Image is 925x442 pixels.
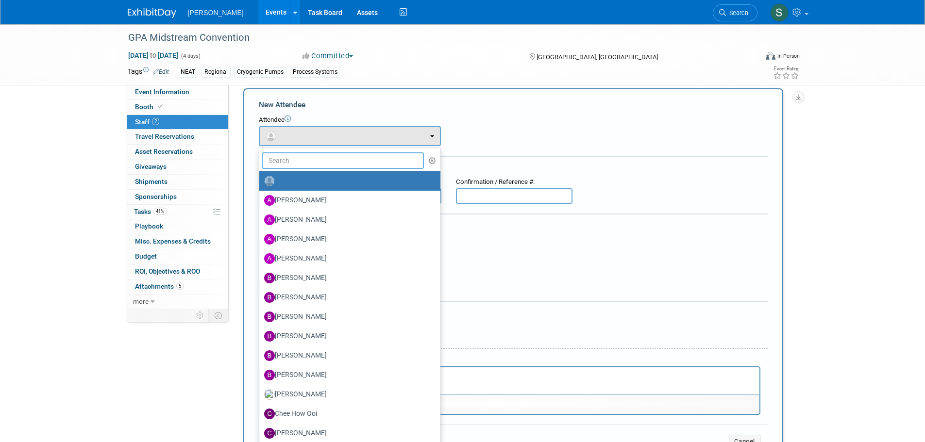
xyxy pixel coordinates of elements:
label: [PERSON_NAME] [264,290,431,305]
a: Playbook [127,219,228,234]
span: Shipments [135,178,168,185]
div: Misc. Attachments & Notes [259,308,768,318]
span: Tasks [134,208,167,215]
label: [PERSON_NAME] [264,212,431,228]
label: [PERSON_NAME] [264,309,431,325]
div: NEAT [178,67,198,77]
span: Event Information [135,88,189,96]
a: Misc. Expenses & Credits [127,234,228,249]
span: to [149,51,158,59]
a: Budget [127,249,228,264]
a: more [127,295,228,309]
img: C.jpg [264,409,275,419]
img: A.jpg [264,234,275,245]
div: New Attendee [259,99,768,110]
label: [PERSON_NAME] [264,231,431,247]
div: Event Rating [773,66,799,71]
span: 5 [176,282,184,290]
a: Giveaways [127,160,228,174]
span: Sponsorships [135,193,177,200]
span: Misc. Expenses & Credits [135,237,211,245]
img: B.jpg [264,331,275,342]
span: Attachments [135,282,184,290]
span: ROI, Objectives & ROO [135,267,200,275]
img: C.jpg [264,428,275,439]
button: Committed [299,51,357,61]
a: Attachments5 [127,279,228,294]
img: B.jpg [264,273,275,283]
span: 2 [152,118,159,125]
div: Cost: [259,222,768,231]
div: Attendee [259,115,768,125]
span: Playbook [135,222,163,230]
img: Unassigned-User-Icon.png [264,176,275,186]
label: [PERSON_NAME] [264,426,431,441]
td: Tags [128,66,169,78]
span: Budget [135,252,157,260]
input: Search [262,152,424,169]
img: Format-Inperson.png [766,52,775,60]
div: Process Systems [290,67,340,77]
img: Skye Tuinei [770,3,789,22]
div: Event Format [700,50,800,65]
a: Shipments [127,175,228,189]
img: B.jpg [264,311,275,322]
div: Cryogenic Pumps [234,67,286,77]
span: 41% [153,208,167,215]
span: [DATE] [DATE] [128,51,179,60]
a: Tasks41% [127,205,228,219]
td: Toggle Event Tabs [208,309,228,322]
span: [GEOGRAPHIC_DATA], [GEOGRAPHIC_DATA] [537,53,658,61]
div: Confirmation / Reference #: [456,178,572,187]
label: [PERSON_NAME] [264,193,431,208]
div: Notes [259,356,760,365]
span: Booth [135,103,165,111]
img: A.jpg [264,214,275,225]
img: B.jpg [264,292,275,303]
a: Staff2 [127,115,228,130]
img: B.jpg [264,370,275,380]
span: more [133,297,149,305]
div: GPA Midstream Convention [125,29,743,47]
label: [PERSON_NAME] [264,251,431,266]
a: Asset Reservations [127,145,228,159]
a: Search [713,4,757,21]
a: Booth [127,100,228,115]
a: ROI, Objectives & ROO [127,264,228,279]
label: [PERSON_NAME] [264,348,431,363]
img: A.jpg [264,195,275,206]
a: Sponsorships [127,190,228,204]
a: Edit [153,68,169,75]
td: Personalize Event Tab Strip [192,309,209,322]
label: Chee How Ooi [264,406,431,422]
span: Travel Reservations [135,132,194,140]
span: (4 days) [180,53,201,59]
label: [PERSON_NAME] [264,270,431,286]
label: [PERSON_NAME] [264,387,431,402]
span: Giveaways [135,163,167,170]
span: Search [726,9,748,16]
label: [PERSON_NAME] [264,367,431,383]
iframe: Rich Text Area [260,367,759,394]
div: Regional [202,67,231,77]
img: B.jpg [264,350,275,361]
a: Event Information [127,85,228,99]
div: Registration / Ticket Info (optional) [259,163,768,173]
label: [PERSON_NAME] [264,328,431,344]
a: Travel Reservations [127,130,228,144]
i: Booth reservation complete [158,104,163,109]
span: Staff [135,118,159,126]
div: In-Person [777,52,800,60]
span: [PERSON_NAME] [188,9,244,16]
span: Asset Reservations [135,147,193,155]
img: ExhibitDay [128,8,176,18]
img: A.jpg [264,253,275,264]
